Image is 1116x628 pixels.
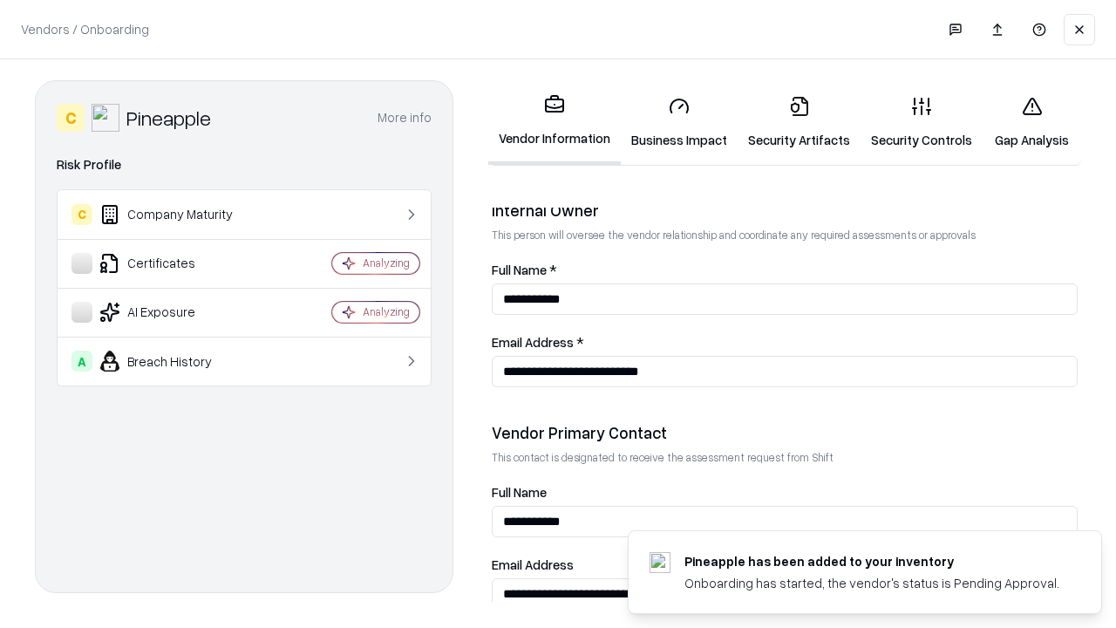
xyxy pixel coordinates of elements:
div: A [71,351,92,372]
div: Analyzing [363,256,410,270]
div: Pineapple has been added to your inventory [684,552,1059,570]
label: Full Name * [492,263,1078,276]
img: pineappleenergy.com [650,552,670,573]
button: More info [378,102,432,133]
div: Vendor Primary Contact [492,422,1078,443]
div: Pineapple [126,104,211,132]
label: Email Address [492,558,1078,571]
p: This contact is designated to receive the assessment request from Shift [492,450,1078,465]
div: Onboarding has started, the vendor's status is Pending Approval. [684,574,1059,592]
img: Pineapple [92,104,119,132]
div: Analyzing [363,304,410,319]
a: Gap Analysis [983,82,1081,163]
div: Internal Owner [492,200,1078,221]
a: Security Artifacts [738,82,861,163]
div: C [71,204,92,225]
p: Vendors / Onboarding [21,20,149,38]
div: Certificates [71,253,280,274]
div: Company Maturity [71,204,280,225]
a: Security Controls [861,82,983,163]
a: Business Impact [621,82,738,163]
div: AI Exposure [71,302,280,323]
div: Breach History [71,351,280,372]
p: This person will oversee the vendor relationship and coordinate any required assessments or appro... [492,228,1078,242]
div: Risk Profile [57,154,432,175]
label: Email Address * [492,336,1078,349]
div: C [57,104,85,132]
a: Vendor Information [488,80,621,165]
label: Full Name [492,486,1078,499]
